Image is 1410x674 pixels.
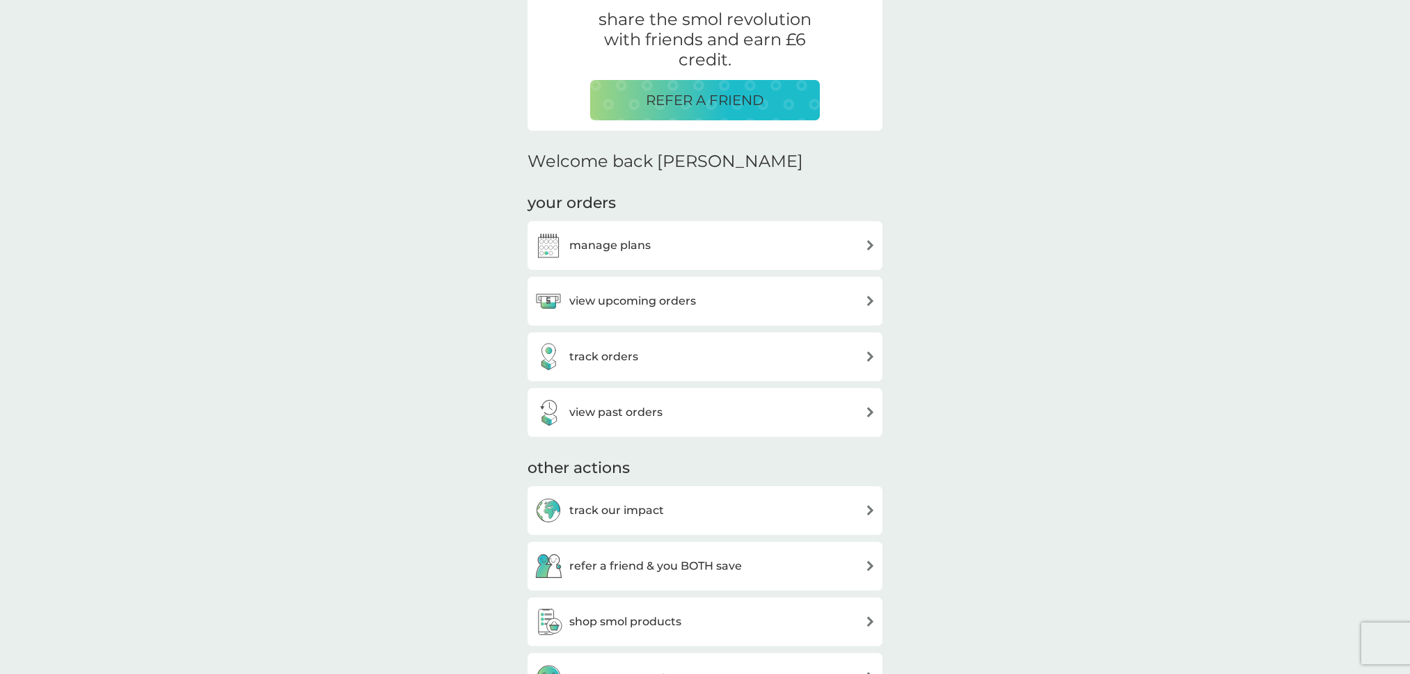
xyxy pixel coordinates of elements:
img: arrow right [865,561,876,571]
h3: track orders [569,348,638,366]
h3: shop smol products [569,613,681,631]
img: arrow right [865,505,876,515]
h2: Welcome back [PERSON_NAME] [528,152,803,172]
p: REFER A FRIEND [646,89,764,111]
h3: other actions [528,458,630,479]
h3: your orders [528,193,616,214]
button: REFER A FRIEND [590,80,820,120]
h3: view upcoming orders [569,292,696,310]
img: arrow right [865,407,876,417]
img: arrow right [865,296,876,306]
h3: refer a friend & you BOTH save [569,557,742,575]
h3: track our impact [569,502,664,520]
p: share the smol revolution with friends and earn £6 credit. [590,10,820,70]
img: arrow right [865,616,876,627]
img: arrow right [865,351,876,362]
h3: view past orders [569,403,663,422]
h3: manage plans [569,236,651,255]
img: arrow right [865,240,876,250]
